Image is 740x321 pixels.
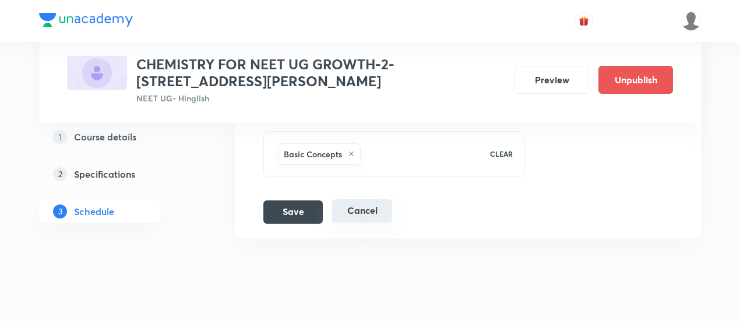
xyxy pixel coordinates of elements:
button: Preview [515,66,589,94]
img: 0E6DD049-BED3-4963-8643-01F087970C0F_plus.png [67,56,127,90]
button: avatar [575,12,593,30]
a: Company Logo [39,13,133,30]
h5: Course details [74,130,136,144]
p: CLEAR [490,149,513,159]
p: 2 [53,167,67,181]
p: 3 [53,204,67,218]
button: Unpublish [598,66,673,94]
img: Mustafa kamal [681,11,701,31]
button: Cancel [332,199,392,223]
h3: CHEMISTRY FOR NEET UG GROWTH-2- [STREET_ADDRESS][PERSON_NAME] [136,56,505,90]
img: Company Logo [39,13,133,27]
a: 1Course details [39,125,198,149]
h5: Schedule [74,204,114,218]
p: NEET UG • Hinglish [136,92,505,104]
a: 2Specifications [39,163,198,186]
h6: Basic Concepts [284,148,342,160]
p: 1 [53,130,67,144]
img: avatar [579,16,589,26]
h5: Specifications [74,167,135,181]
button: Save [263,200,323,224]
